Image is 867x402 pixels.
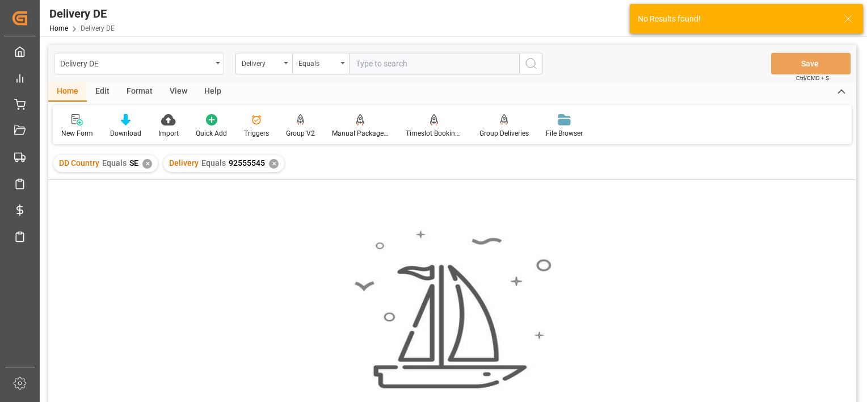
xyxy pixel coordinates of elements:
[87,82,118,102] div: Edit
[158,128,179,139] div: Import
[269,159,279,169] div: ✕
[110,128,141,139] div: Download
[292,53,349,74] button: open menu
[235,53,292,74] button: open menu
[196,128,227,139] div: Quick Add
[353,229,552,390] img: smooth_sailing.jpeg
[60,56,212,70] div: Delivery DE
[796,74,829,82] span: Ctrl/CMD + S
[229,158,265,167] span: 92555545
[332,128,389,139] div: Manual Package TypeDetermination
[638,13,833,25] div: No Results found!
[406,128,462,139] div: Timeslot Booking Report
[118,82,161,102] div: Format
[142,159,152,169] div: ✕
[298,56,337,69] div: Equals
[201,158,226,167] span: Equals
[169,158,199,167] span: Delivery
[49,24,68,32] a: Home
[349,53,519,74] input: Type to search
[102,158,127,167] span: Equals
[196,82,230,102] div: Help
[129,158,138,167] span: SE
[59,158,99,167] span: DD Country
[244,128,269,139] div: Triggers
[479,128,529,139] div: Group Deliveries
[49,5,115,22] div: Delivery DE
[54,53,224,74] button: open menu
[61,128,93,139] div: New Form
[48,82,87,102] div: Home
[546,128,583,139] div: File Browser
[771,53,851,74] button: Save
[519,53,543,74] button: search button
[242,56,280,69] div: Delivery
[161,82,196,102] div: View
[286,128,315,139] div: Group V2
